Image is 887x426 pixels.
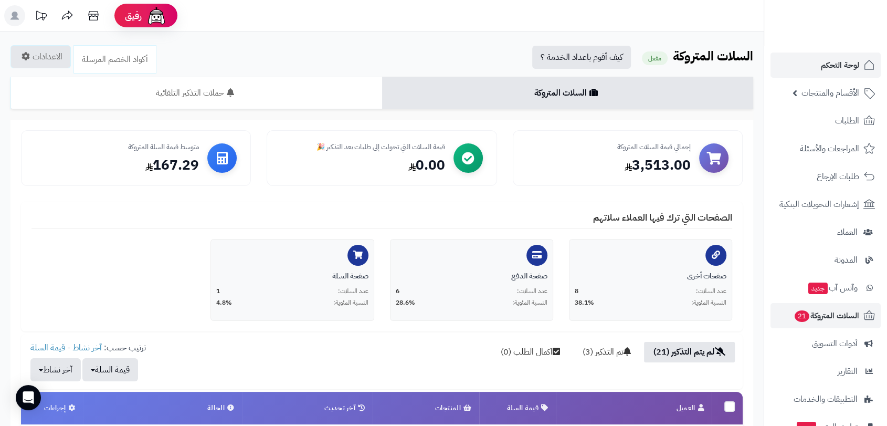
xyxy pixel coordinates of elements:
[72,341,102,354] a: آخر نشاط
[373,392,479,424] th: المنتجات
[770,359,881,384] a: التقارير
[770,164,881,189] a: طلبات الإرجاع
[35,142,199,152] div: متوسط قيمة السلة المتروكة
[812,336,858,351] span: أدوات التسويق
[527,157,691,174] div: 3,513.00
[16,385,41,410] div: Open Intercom Messenger
[396,271,547,282] div: صفحة الدفع
[838,364,858,379] span: التقارير
[517,287,547,296] span: عدد السلات:
[837,225,858,240] span: العملاء
[770,275,881,300] a: وآتس آبجديد
[35,157,199,174] div: 167.29
[642,51,668,65] small: مفعل
[527,142,691,152] div: إجمالي قيمة السلات المتروكة
[216,287,220,296] span: 1
[770,387,881,412] a: التطبيقات والخدمات
[573,342,640,362] a: تم التذكير (3)
[125,9,142,22] span: رفيق
[73,45,156,74] a: أكواد الخصم المرسلة
[512,298,547,307] span: النسبة المئوية:
[794,310,810,323] span: 21
[82,358,138,381] button: قيمة السلة
[575,271,726,282] div: صفحات أخرى
[779,197,859,212] span: إشعارات التحويلات البنكية
[491,342,569,362] a: اكمال الطلب (0)
[770,192,881,217] a: إشعارات التحويلات البنكية
[146,5,167,26] img: ai-face.png
[30,341,65,354] a: قيمة السلة
[794,308,859,323] span: السلات المتروكة
[532,46,631,69] a: كيف أقوم باعداد الخدمة ؟
[333,298,368,307] span: النسبة المئوية:
[794,392,858,407] span: التطبيقات والخدمات
[770,220,881,245] a: العملاء
[29,342,146,381] ul: ترتيب حسب: -
[644,342,735,362] a: لم يتم التذكير (21)
[556,392,712,424] th: العميل
[30,358,81,381] button: آخر نشاط
[800,141,859,156] span: المراجعات والأسئلة
[817,169,859,184] span: طلبات الإرجاع
[770,108,881,133] a: الطلبات
[807,280,858,295] span: وآتس آب
[281,142,445,152] div: قيمة السلات التي تحولت إلى طلبات بعد التذكير 🎉
[770,136,881,161] a: المراجعات والأسئلة
[575,287,578,296] span: 8
[281,157,445,174] div: 0.00
[21,392,83,424] th: إجراءات
[673,47,753,66] b: السلات المتروكة
[216,271,368,282] div: صفحة السلة
[575,298,594,307] span: 38.1%
[479,392,556,424] th: قيمة السلة
[770,247,881,273] a: المدونة
[696,287,726,296] span: عدد السلات:
[808,283,828,294] span: جديد
[816,17,877,39] img: logo-2.png
[31,212,732,228] h4: الصفحات التي ترك فيها العملاء سلاتهم
[382,77,754,109] a: السلات المتروكة
[216,298,232,307] span: 4.8%
[242,392,373,424] th: آخر تحديث
[835,253,858,267] span: المدونة
[801,86,859,100] span: الأقسام والمنتجات
[770,53,881,78] a: لوحة التحكم
[396,298,415,307] span: 28.6%
[28,5,54,29] a: تحديثات المنصة
[835,113,859,128] span: الطلبات
[770,303,881,328] a: السلات المتروكة21
[83,392,242,424] th: الحالة
[10,77,382,109] a: حملات التذكير التلقائية
[10,45,71,68] a: الاعدادات
[770,331,881,356] a: أدوات التسويق
[396,287,399,296] span: 6
[691,298,726,307] span: النسبة المئوية:
[338,287,368,296] span: عدد السلات:
[821,58,859,72] span: لوحة التحكم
